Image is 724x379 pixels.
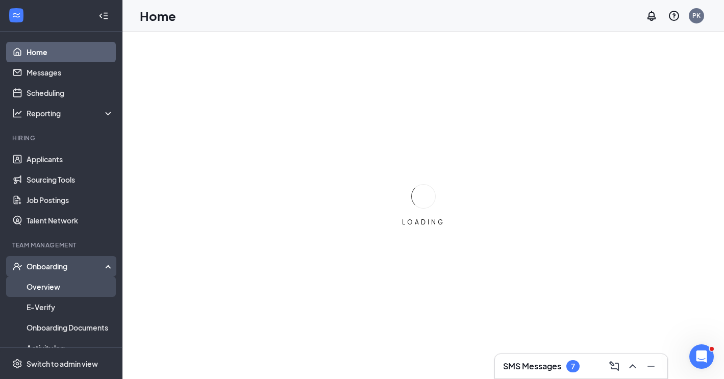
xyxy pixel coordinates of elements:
svg: Settings [12,359,22,369]
h1: Home [140,7,176,24]
svg: Minimize [645,360,657,372]
a: Talent Network [27,210,114,231]
div: LOADING [398,218,449,226]
a: Activity log [27,338,114,358]
a: Scheduling [27,83,114,103]
svg: Collapse [98,11,109,21]
a: Messages [27,62,114,83]
div: Reporting [27,108,114,118]
svg: Notifications [645,10,658,22]
h3: SMS Messages [503,361,561,372]
a: Applicants [27,149,114,169]
div: PK [692,11,701,20]
a: Home [27,42,114,62]
svg: UserCheck [12,261,22,271]
a: E-Verify [27,297,114,317]
div: Switch to admin view [27,359,98,369]
svg: WorkstreamLogo [11,10,21,20]
svg: ChevronUp [627,360,639,372]
a: Job Postings [27,190,114,210]
svg: Analysis [12,108,22,118]
button: ChevronUp [625,358,641,374]
div: 7 [571,362,575,371]
button: Minimize [643,358,659,374]
div: Onboarding [27,261,105,271]
button: ComposeMessage [606,358,622,374]
iframe: Intercom live chat [689,344,714,369]
svg: ComposeMessage [608,360,620,372]
a: Onboarding Documents [27,317,114,338]
div: Team Management [12,241,112,249]
a: Sourcing Tools [27,169,114,190]
div: Hiring [12,134,112,142]
svg: QuestionInfo [668,10,680,22]
a: Overview [27,276,114,297]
